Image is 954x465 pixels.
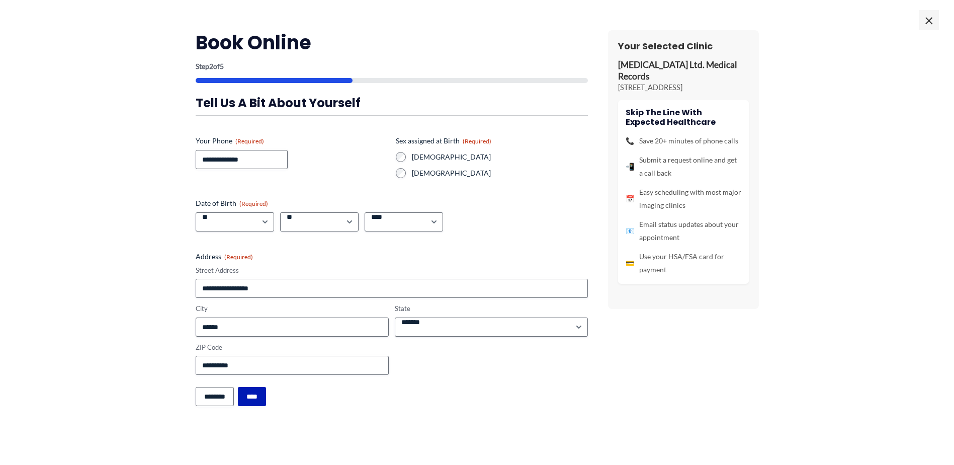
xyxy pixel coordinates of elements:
[463,137,491,145] span: (Required)
[626,250,741,276] li: Use your HSA/FSA card for payment
[626,186,741,212] li: Easy scheduling with most major imaging clinics
[626,224,634,238] span: 📧
[412,152,588,162] label: [DEMOGRAPHIC_DATA]
[626,160,634,173] span: 📲
[626,218,741,244] li: Email status updates about your appointment
[626,153,741,180] li: Submit a request online and get a call back
[196,30,588,55] h2: Book Online
[618,40,749,52] h3: Your Selected Clinic
[239,200,268,207] span: (Required)
[196,252,253,262] legend: Address
[209,62,213,70] span: 2
[626,257,634,270] span: 💳
[196,304,389,314] label: City
[196,95,588,111] h3: Tell us a bit about yourself
[235,137,264,145] span: (Required)
[395,304,588,314] label: State
[618,83,749,93] p: [STREET_ADDRESS]
[196,136,388,146] label: Your Phone
[224,253,253,261] span: (Required)
[412,168,588,178] label: [DEMOGRAPHIC_DATA]
[196,198,268,208] legend: Date of Birth
[626,134,634,147] span: 📞
[626,192,634,205] span: 📅
[618,59,749,83] p: [MEDICAL_DATA] Ltd. Medical Records
[626,134,741,147] li: Save 20+ minutes of phone calls
[196,63,588,70] p: Step of
[919,10,939,30] span: ×
[220,62,224,70] span: 5
[626,108,741,127] h4: Skip the line with Expected Healthcare
[396,136,491,146] legend: Sex assigned at Birth
[196,266,588,275] label: Street Address
[196,343,389,352] label: ZIP Code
